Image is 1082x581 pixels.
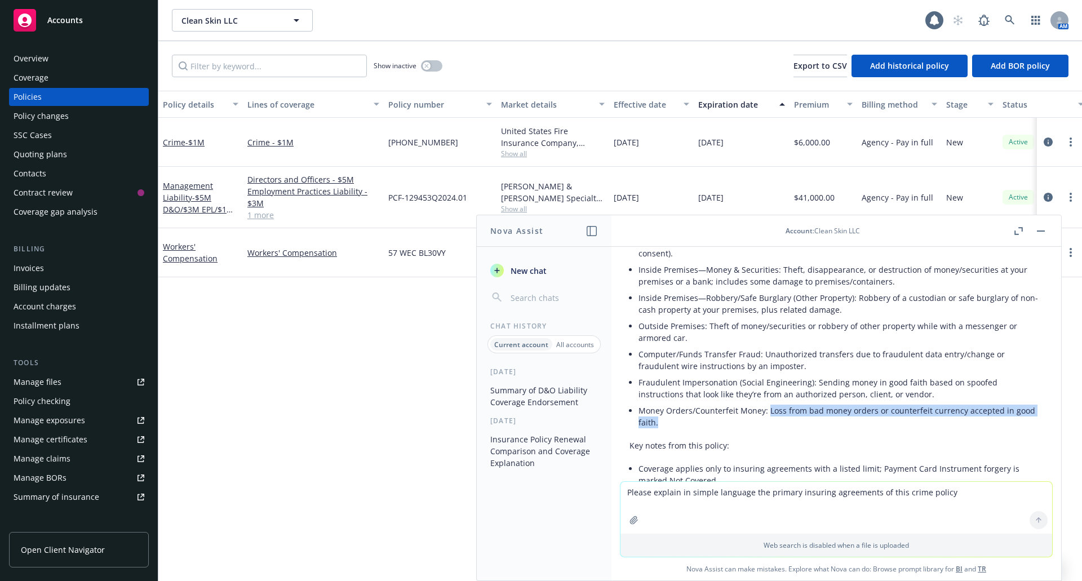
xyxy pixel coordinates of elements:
[247,99,367,110] div: Lines of coverage
[185,137,205,148] span: - $1M
[163,180,234,227] a: Management Liability
[638,261,1043,290] li: Inside Premises—Money & Securities: Theft, disappearance, or destruction of money/securities at y...
[14,69,48,87] div: Coverage
[501,204,605,214] span: Show all
[946,99,981,110] div: Stage
[14,411,85,429] div: Manage exposures
[181,15,279,26] span: Clean Skin LLC
[14,107,69,125] div: Policy changes
[9,69,149,87] a: Coverage
[172,9,313,32] button: Clean Skin LLC
[627,540,1045,550] p: Web search is disabled when a file is uploaded
[486,381,602,411] button: Summary of D&O Liability Coverage Endorsement
[163,137,205,148] a: Crime
[247,136,379,148] a: Crime - $1M
[9,298,149,316] a: Account charges
[786,226,813,236] span: Account
[384,91,496,118] button: Policy number
[9,469,149,487] a: Manage BORs
[47,16,83,25] span: Accounts
[14,298,76,316] div: Account charges
[477,321,611,331] div: Chat History
[698,136,724,148] span: [DATE]
[9,278,149,296] a: Billing updates
[9,259,149,277] a: Invoices
[1064,246,1077,259] a: more
[9,392,149,410] a: Policy checking
[496,91,609,118] button: Market details
[14,165,46,183] div: Contacts
[243,91,384,118] button: Lines of coverage
[698,192,724,203] span: [DATE]
[374,61,416,70] span: Show inactive
[247,247,379,259] a: Workers' Compensation
[947,9,969,32] a: Start snowing
[9,317,149,335] a: Installment plans
[9,488,149,506] a: Summary of insurance
[862,136,933,148] span: Agency - Pay in full
[9,203,149,221] a: Coverage gap analysis
[501,125,605,149] div: United States Fire Insurance Company, [PERSON_NAME] & [PERSON_NAME] ([GEOGRAPHIC_DATA])
[609,91,694,118] button: Effective date
[247,209,379,221] a: 1 more
[629,440,1043,451] p: Key notes from this policy:
[14,373,61,391] div: Manage files
[793,55,847,77] button: Export to CSV
[388,136,458,148] span: [PHONE_NUMBER]
[247,174,379,185] a: Directors and Officers - $5M
[9,88,149,106] a: Policies
[972,55,1068,77] button: Add BOR policy
[508,265,547,277] span: New chat
[9,411,149,429] a: Manage exposures
[163,241,218,264] a: Workers' Compensation
[163,99,226,110] div: Policy details
[1025,9,1047,32] a: Switch app
[946,192,963,203] span: New
[698,99,773,110] div: Expiration date
[9,50,149,68] a: Overview
[158,91,243,118] button: Policy details
[638,374,1043,402] li: Fraudulent Impersonation (Social Engineering): Sending money in good faith based on spoofed instr...
[638,460,1043,489] li: Coverage applies only to insuring agreements with a listed limit; Payment Card Instrument forgery...
[978,564,986,574] a: TR
[852,55,968,77] button: Add historical policy
[862,99,925,110] div: Billing method
[501,99,592,110] div: Market details
[9,243,149,255] div: Billing
[991,60,1050,71] span: Add BOR policy
[14,203,97,221] div: Coverage gap analysis
[638,290,1043,318] li: Inside Premises—Robbery/Safe Burglary (Other Property): Robbery of a custodian or safe burglary o...
[9,126,149,144] a: SSC Cases
[14,278,70,296] div: Billing updates
[1007,192,1030,202] span: Active
[942,91,998,118] button: Stage
[862,192,933,203] span: Agency - Pay in full
[638,318,1043,346] li: Outside Premises: Theft of money/securities or robbery of other property while with a messenger o...
[494,340,548,349] p: Current account
[793,60,847,71] span: Export to CSV
[14,450,70,468] div: Manage claims
[9,450,149,468] a: Manage claims
[388,247,446,259] span: 57 WEC BL30VY
[614,99,677,110] div: Effective date
[490,225,543,237] h1: Nova Assist
[857,91,942,118] button: Billing method
[9,357,149,369] div: Tools
[794,136,830,148] span: $6,000.00
[163,192,234,227] span: - $5M D&O/$3M EPL/$1M FID
[1064,190,1077,204] a: more
[614,192,639,203] span: [DATE]
[388,99,480,110] div: Policy number
[956,564,963,574] a: BI
[9,431,149,449] a: Manage certificates
[638,233,1043,261] li: Forgery or Alteration: Fake or altered checks, drafts, or notes (including certain legal expenses...
[14,488,99,506] div: Summary of insurance
[9,5,149,36] a: Accounts
[694,91,790,118] button: Expiration date
[1041,135,1055,149] a: circleInformation
[14,50,48,68] div: Overview
[638,402,1043,431] li: Money Orders/Counterfeit Money: Loss from bad money orders or counterfeit currency accepted in go...
[477,367,611,376] div: [DATE]
[388,192,467,203] span: PCF-129453Q2024.01
[1041,190,1055,204] a: circleInformation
